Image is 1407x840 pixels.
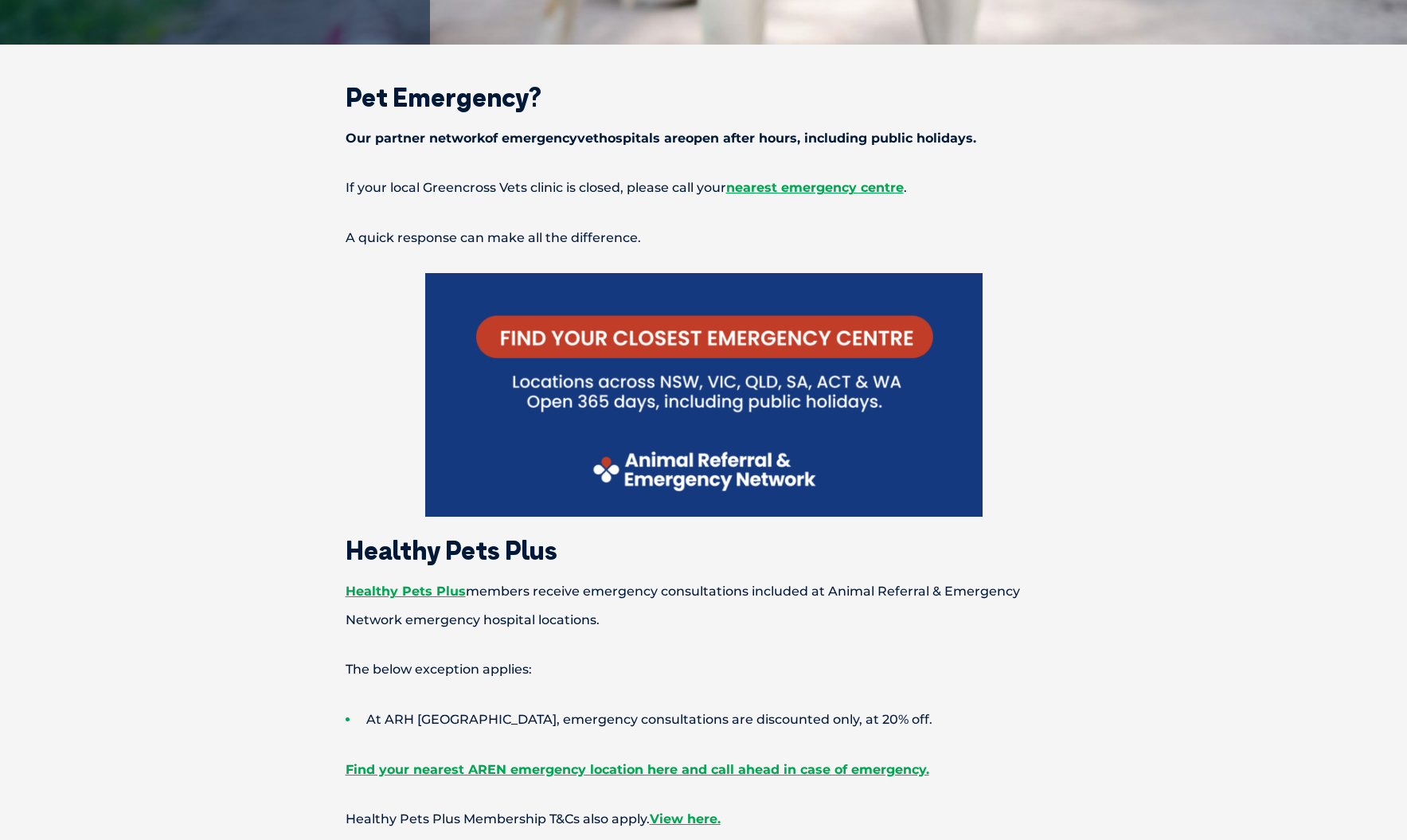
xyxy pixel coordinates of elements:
[904,180,907,195] span: .
[650,811,721,826] a: View here.
[290,805,1118,834] p: Healthy Pets Plus Membership T&Cs also apply.
[664,131,686,146] span: are
[425,273,983,516] img: Find your local emergency centre
[577,131,599,146] span: vet
[346,584,466,599] a: Healthy Pets Plus
[346,230,641,245] span: A quick response can make all the difference.
[290,655,1118,684] p: The below exception applies:
[290,537,1118,563] h2: Healthy Pets Plus
[346,180,726,195] span: If your local Greencross Vets clinic is closed, please call your
[485,131,577,146] span: of emergency
[290,577,1118,635] p: members receive emergency consultations included at Animal Referral & Emergency Network emergency...
[599,131,660,146] span: hospitals
[726,180,904,195] a: nearest emergency centre
[686,131,976,146] span: open after hours, including public holidays.
[346,131,485,146] span: Our partner network
[290,84,1118,110] h2: Pet Emergency?
[346,705,1118,734] li: At ARH [GEOGRAPHIC_DATA], emergency consultations are discounted only, at 20% off.
[346,762,929,777] a: Find your nearest AREN emergency location here and call ahead in case of emergency.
